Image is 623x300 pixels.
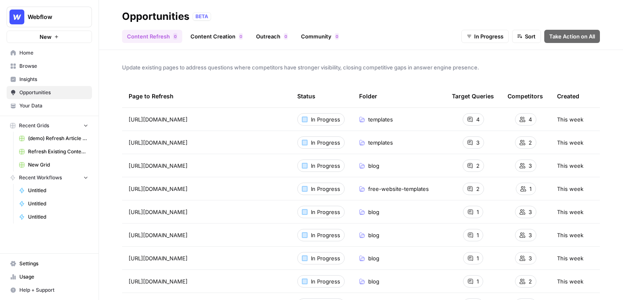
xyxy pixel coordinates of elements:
[477,254,479,262] span: 1
[129,115,188,124] span: [URL][DOMAIN_NAME]
[476,115,480,124] span: 4
[193,12,211,21] div: BETA
[476,185,480,193] span: 2
[284,33,288,40] div: 0
[240,33,242,40] span: 0
[452,85,494,107] div: Target Queries
[28,213,88,221] span: Untitled
[129,185,188,193] span: [URL][DOMAIN_NAME]
[129,85,284,107] div: Page to Refresh
[19,102,88,110] span: Your Data
[15,197,92,210] a: Untitled
[368,254,379,262] span: blog
[186,30,248,43] a: Content Creation0
[122,30,182,43] a: Content Refresh0
[7,171,92,184] button: Recent Workflows
[557,277,583,286] span: This week
[544,30,600,43] button: Take Action on All
[311,115,340,124] span: In Progress
[173,33,177,40] div: 0
[19,89,88,96] span: Opportunities
[28,200,88,207] span: Untitled
[7,7,92,27] button: Workspace: Webflow
[129,208,188,216] span: [URL][DOMAIN_NAME]
[174,33,176,40] span: 0
[368,162,379,170] span: blog
[557,162,583,170] span: This week
[7,73,92,86] a: Insights
[251,30,293,43] a: Outreach0
[15,184,92,197] a: Untitled
[529,162,532,170] span: 3
[7,99,92,112] a: Your Data
[19,286,88,294] span: Help + Support
[529,231,532,239] span: 3
[19,76,88,83] span: Insights
[239,33,243,40] div: 0
[368,277,379,286] span: blog
[476,162,480,170] span: 2
[335,33,339,40] div: 0
[28,13,78,21] span: Webflow
[311,208,340,216] span: In Progress
[311,162,340,170] span: In Progress
[368,185,429,193] span: free-website-templates
[474,32,503,40] span: In Progress
[368,231,379,239] span: blog
[19,260,88,267] span: Settings
[19,49,88,57] span: Home
[15,158,92,171] a: New Grid
[15,145,92,158] a: Refresh Existing Content (18)
[28,135,88,142] span: (demo) Refresh Article Content & Analysis
[477,277,479,286] span: 1
[7,46,92,60] a: Home
[529,138,532,147] span: 2
[529,277,532,286] span: 2
[15,210,92,224] a: Untitled
[19,174,62,181] span: Recent Workflows
[129,254,188,262] span: [URL][DOMAIN_NAME]
[311,138,340,147] span: In Progress
[7,31,92,43] button: New
[129,138,188,147] span: [URL][DOMAIN_NAME]
[7,257,92,270] a: Settings
[7,60,92,73] a: Browse
[525,32,536,40] span: Sort
[368,208,379,216] span: blog
[7,283,92,297] button: Help + Support
[129,277,188,286] span: [URL][DOMAIN_NAME]
[359,85,377,107] div: Folder
[129,231,188,239] span: [URL][DOMAIN_NAME]
[549,32,595,40] span: Take Action on All
[129,162,188,170] span: [URL][DOMAIN_NAME]
[311,254,340,262] span: In Progress
[368,115,393,124] span: templates
[557,208,583,216] span: This week
[477,208,479,216] span: 1
[28,161,88,169] span: New Grid
[19,62,88,70] span: Browse
[19,122,49,129] span: Recent Grids
[284,33,287,40] span: 0
[28,187,88,194] span: Untitled
[311,185,340,193] span: In Progress
[7,86,92,99] a: Opportunities
[297,85,315,107] div: Status
[512,30,541,43] button: Sort
[557,115,583,124] span: This week
[557,185,583,193] span: This week
[122,63,600,71] span: Update existing pages to address questions where competitors have stronger visibility, closing co...
[9,10,24,24] img: Webflow Logo
[557,85,579,107] div: Created
[529,115,532,124] span: 4
[557,254,583,262] span: This week
[7,119,92,132] button: Recent Grids
[508,85,543,107] div: Competitors
[557,138,583,147] span: This week
[461,30,509,43] button: In Progress
[311,277,340,286] span: In Progress
[122,10,189,23] div: Opportunities
[311,231,340,239] span: In Progress
[28,148,88,155] span: Refresh Existing Content (18)
[7,270,92,283] a: Usage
